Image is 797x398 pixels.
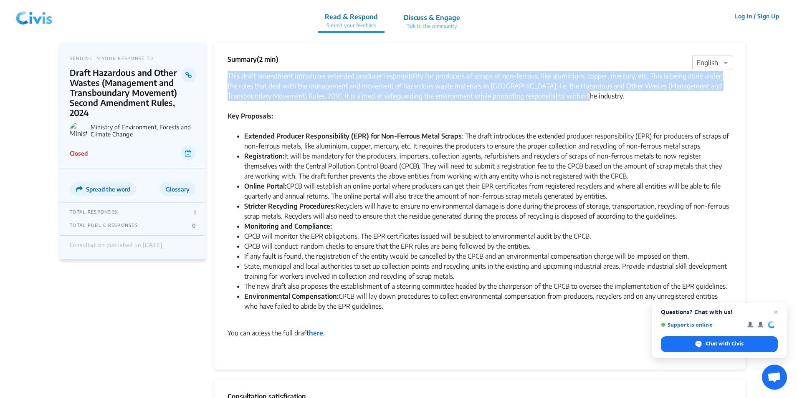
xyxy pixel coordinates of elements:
div: Consultation published on [DATE] [70,242,162,253]
button: Log In / Sign Up [729,10,784,23]
li: The new draft also proposes the establishment of a steering committee headed by the chairperson o... [244,281,732,291]
span: (2 min) [257,55,278,63]
p: TOTAL RESPONSES [70,209,117,216]
p: 1 [194,209,196,216]
strong: Stricter Recycling Procedures: [244,202,336,210]
p: Summary [228,54,278,64]
strong: Monitoring and Compliance: [244,222,332,230]
span: Spread the word [86,186,130,193]
p: Read & Respond [325,12,378,22]
strong: Environmental Compensation: [244,292,339,300]
li: CPCB will establish an online portal where producers can get their EPR certificates from register... [244,181,732,201]
span: Support is online [661,322,741,328]
p: Closed [70,149,88,158]
img: navlogo.png [13,4,56,29]
div: Chat with Civis [661,336,778,352]
p: Discuss & Engage [404,13,460,23]
p: Submit your feedback [325,22,378,29]
li: : The draft introduces the extended producer responsibility (EPR) for producers of scraps of non-... [244,131,732,151]
strong: Key Proposals: [228,112,273,120]
li: CPCB will monitor the EPR obligations. The EPR certificates issued will be subject to environment... [244,231,732,241]
p: SENDING IN YOUR RESPONSE TO [70,55,196,61]
button: Glossary [159,182,196,196]
strong: Extended Producer Responsibility (EPR) for Non-Ferrous Metal Scraps [244,132,462,140]
li: If any fault is found, the registration of the entity would be cancelled by the CPCB and an envir... [244,251,732,261]
div: This draft amendment introduces extended producer responsibility for producers of scraps of non-f... [228,71,732,101]
p: 0 [192,222,196,229]
strong: Registration: [244,152,284,160]
span: Close chat [771,307,781,317]
p: TOTAL PUBLIC RESPONSES [70,222,138,229]
button: Spread the word [70,182,137,196]
div: You can access the full draft . [228,328,732,338]
p: Talk to the community [404,23,460,30]
li: CPCB will lay down procedures to collect environmental compensation from producers, recyclers and... [244,291,732,321]
p: Ministry of Environment, Forests and Climate Change [91,123,196,138]
li: It will be mandatory for the producers, importers, collection agents, refurbishers and recyclers ... [244,151,732,181]
img: Ministry of Environment, Forests and Climate Change logo [70,122,87,139]
span: Chat with Civis [706,340,744,348]
strong: Online Portal: [244,182,286,190]
li: Recyclers will have to ensure no environmental damage is done during the process of storage, tran... [244,201,732,221]
p: Draft Hazardous and Other Wastes (Management and Transboundary Movement) Second Amendment Rules, ... [70,68,181,118]
span: Glossary [166,186,190,193]
div: Open chat [762,365,787,390]
a: here [309,329,323,337]
li: State, municipal and local authorities to set up collection points and recycling units in the exi... [244,261,732,281]
li: CPCB will conduct random checks to ensure that the EPR rules are being followed by the entities. [244,241,732,251]
span: Questions? Chat with us! [661,309,778,315]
